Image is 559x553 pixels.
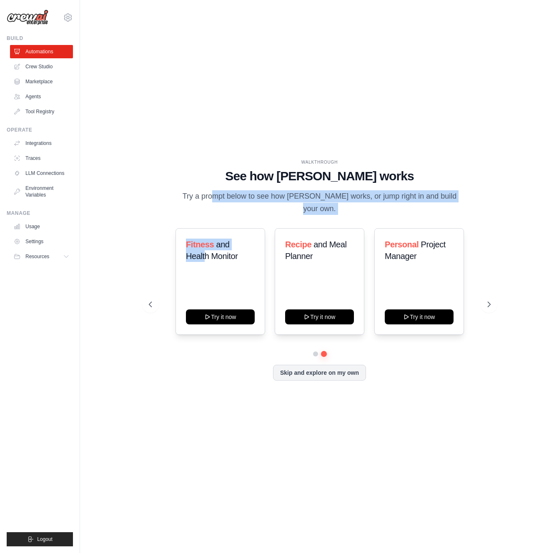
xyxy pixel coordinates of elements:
[7,210,73,217] div: Manage
[25,253,49,260] span: Resources
[149,169,491,184] h1: See how [PERSON_NAME] works
[285,309,354,324] button: Try it now
[10,137,73,150] a: Integrations
[10,250,73,263] button: Resources
[10,235,73,248] a: Settings
[7,532,73,546] button: Logout
[10,220,73,233] a: Usage
[186,240,238,261] span: and Health Monitor
[149,159,491,165] div: WALKTHROUGH
[517,513,559,553] iframe: Chat Widget
[37,536,53,543] span: Logout
[7,127,73,133] div: Operate
[186,309,255,324] button: Try it now
[10,105,73,118] a: Tool Registry
[385,240,419,249] span: Personal
[285,240,311,249] span: Recipe
[10,45,73,58] a: Automations
[285,240,346,261] span: and Meal Planner
[385,240,446,261] span: Project Manager
[7,10,48,25] img: Logo
[10,60,73,73] a: Crew Studio
[385,309,454,324] button: Try it now
[180,190,460,215] p: Try a prompt below to see how [PERSON_NAME] works, or jump right in and build your own.
[186,240,214,249] span: Fitness
[10,167,73,180] a: LLM Connections
[10,90,73,103] a: Agents
[10,182,73,202] a: Environment Variables
[273,365,366,381] button: Skip and explore on my own
[7,35,73,42] div: Build
[10,75,73,88] a: Marketplace
[10,152,73,165] a: Traces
